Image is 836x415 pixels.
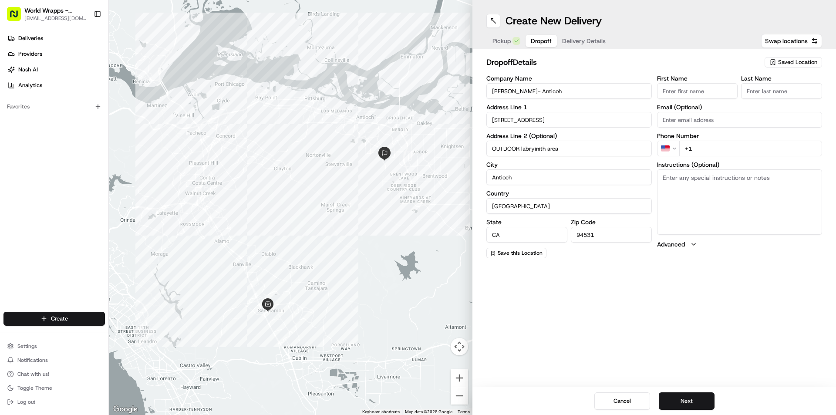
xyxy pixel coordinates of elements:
[562,37,606,45] span: Delivery Details
[3,100,105,114] div: Favorites
[405,409,452,414] span: Map data ©2025 Google
[657,240,685,249] label: Advanced
[761,34,822,48] button: Swap locations
[486,190,652,196] label: Country
[486,141,652,156] input: Apartment, suite, unit, etc.
[3,78,108,92] a: Analytics
[659,392,715,410] button: Next
[741,75,822,81] label: Last Name
[486,219,567,225] label: State
[486,198,652,214] input: Enter country
[594,392,650,410] button: Cancel
[486,104,652,110] label: Address Line 1
[657,83,738,99] input: Enter first name
[451,387,468,405] button: Zoom out
[657,240,823,249] button: Advanced
[18,81,42,89] span: Analytics
[492,37,511,45] span: Pickup
[3,382,105,394] button: Toggle Theme
[17,195,67,203] span: Knowledge Base
[657,104,823,110] label: Email (Optional)
[3,63,108,77] a: Nash AI
[27,135,71,142] span: [PERSON_NAME]
[9,113,56,120] div: Past conversations
[9,196,16,202] div: 📗
[27,159,71,165] span: [PERSON_NAME]
[486,162,652,168] label: City
[486,133,652,139] label: Address Line 2 (Optional)
[111,404,140,415] img: Google
[39,92,120,99] div: We're available if you need us!
[486,112,652,128] input: Enter address
[3,312,105,326] button: Create
[17,135,24,142] img: 1736555255976-a54dd68f-1ca7-489b-9aae-adbdc363a1c4
[24,15,87,22] button: [EMAIL_ADDRESS][DOMAIN_NAME]
[23,56,144,65] input: Clear
[531,37,552,45] span: Dropoff
[87,216,105,223] span: Pylon
[9,127,23,141] img: Jandy Espique
[18,66,38,74] span: Nash AI
[3,31,108,45] a: Deliveries
[70,191,143,207] a: 💻API Documentation
[3,368,105,380] button: Chat with us!
[458,409,470,414] a: Terms
[571,219,652,225] label: Zip Code
[657,75,738,81] label: First Name
[657,133,823,139] label: Phone Number
[571,227,652,243] input: Enter zip code
[24,6,87,15] button: World Wrapps - [GEOGRAPHIC_DATA][PERSON_NAME]
[5,191,70,207] a: 📗Knowledge Base
[451,338,468,355] button: Map camera controls
[72,159,75,165] span: •
[135,111,158,122] button: See all
[778,58,817,66] span: Saved Location
[451,369,468,387] button: Zoom in
[111,404,140,415] a: Open this area in Google Maps (opens a new window)
[486,75,652,81] label: Company Name
[18,83,34,99] img: 1755196953914-cd9d9cba-b7f7-46ee-b6f5-75ff69acacf5
[39,83,143,92] div: Start new chat
[18,50,42,58] span: Providers
[3,354,105,366] button: Notifications
[486,169,652,185] input: Enter city
[17,357,48,364] span: Notifications
[17,385,52,391] span: Toggle Theme
[9,150,23,164] img: Jandy Espique
[506,14,602,28] h1: Create New Delivery
[82,195,140,203] span: API Documentation
[657,112,823,128] input: Enter email address
[765,37,808,45] span: Swap locations
[765,56,822,68] button: Saved Location
[17,343,37,350] span: Settings
[74,196,81,202] div: 💻
[486,83,652,99] input: Enter company name
[486,56,759,68] h2: dropoff Details
[3,396,105,408] button: Log out
[51,315,68,323] span: Create
[77,159,95,165] span: [DATE]
[3,3,90,24] button: World Wrapps - [GEOGRAPHIC_DATA][PERSON_NAME][EMAIL_ADDRESS][DOMAIN_NAME]
[17,398,35,405] span: Log out
[18,34,43,42] span: Deliveries
[3,340,105,352] button: Settings
[657,162,823,168] label: Instructions (Optional)
[679,141,823,156] input: Enter phone number
[486,248,546,258] button: Save this Location
[9,9,26,26] img: Nash
[9,83,24,99] img: 1736555255976-a54dd68f-1ca7-489b-9aae-adbdc363a1c4
[61,216,105,223] a: Powered byPylon
[362,409,400,415] button: Keyboard shortcuts
[17,159,24,166] img: 1736555255976-a54dd68f-1ca7-489b-9aae-adbdc363a1c4
[77,135,95,142] span: [DATE]
[486,227,567,243] input: Enter state
[498,250,543,256] span: Save this Location
[17,371,49,378] span: Chat with us!
[741,83,822,99] input: Enter last name
[3,47,108,61] a: Providers
[72,135,75,142] span: •
[9,35,158,49] p: Welcome 👋
[148,86,158,96] button: Start new chat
